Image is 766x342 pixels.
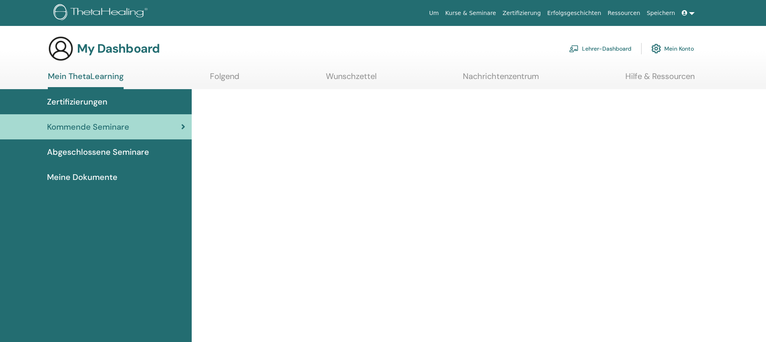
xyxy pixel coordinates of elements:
a: Um [426,6,442,21]
a: Mein ThetaLearning [48,71,124,89]
a: Mein Konto [651,40,694,58]
span: Abgeschlossene Seminare [47,146,149,158]
span: Kommende Seminare [47,121,129,133]
a: Lehrer-Dashboard [569,40,631,58]
a: Erfolgsgeschichten [544,6,604,21]
a: Kurse & Seminare [442,6,499,21]
a: Nachrichtenzentrum [463,71,539,87]
a: Zertifizierung [499,6,544,21]
a: Ressourcen [604,6,643,21]
a: Folgend [210,71,240,87]
img: logo.png [53,4,150,22]
a: Wunschzettel [326,71,377,87]
h3: My Dashboard [77,41,160,56]
img: generic-user-icon.jpg [48,36,74,62]
span: Meine Dokumente [47,171,118,183]
span: Zertifizierungen [47,96,107,108]
img: cog.svg [651,42,661,56]
a: Speichern [644,6,678,21]
img: chalkboard-teacher.svg [569,45,579,52]
a: Hilfe & Ressourcen [625,71,695,87]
